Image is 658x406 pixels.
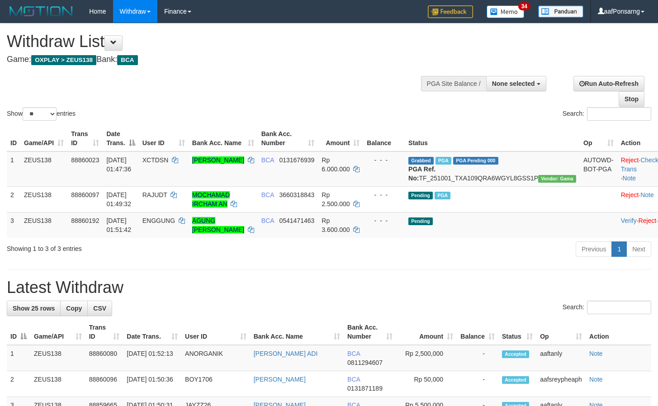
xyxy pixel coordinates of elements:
[576,241,612,257] a: Previous
[71,217,99,224] span: 88860192
[405,151,580,187] td: TF_251001_TXA109QRA6WGYL8GSS1P
[586,319,651,345] th: Action
[30,345,85,371] td: ZEUS138
[396,319,457,345] th: Amount: activate to sort column ascending
[181,345,250,371] td: ANORGANIK
[580,126,617,151] th: Op: activate to sort column ascending
[93,305,106,312] span: CSV
[279,191,314,198] span: Copy 3660318843 to clipboard
[318,126,363,151] th: Amount: activate to sort column ascending
[421,76,486,91] div: PGA Site Balance /
[457,371,498,397] td: -
[103,126,138,151] th: Date Trans.: activate to sort column descending
[587,301,651,314] input: Search:
[85,371,123,397] td: 88860096
[367,156,401,165] div: - - -
[7,5,76,18] img: MOTION_logo.png
[87,301,112,316] a: CSV
[538,175,576,183] span: Vendor URL: https://trx31.1velocity.biz
[347,359,383,366] span: Copy 0811294607 to clipboard
[261,217,274,224] span: BCA
[7,151,20,187] td: 1
[254,376,306,383] a: [PERSON_NAME]
[363,126,405,151] th: Balance
[536,319,586,345] th: Op: activate to sort column ascending
[142,191,167,198] span: RAJUDT
[192,191,230,208] a: MOCHAMAD IRCHAM AN
[428,5,473,18] img: Feedback.jpg
[20,186,67,212] td: ZEUS138
[408,157,434,165] span: Grabbed
[453,157,498,165] span: PGA Pending
[7,345,30,371] td: 1
[623,175,636,182] a: Note
[498,319,536,345] th: Status: activate to sort column ascending
[502,350,529,358] span: Accepted
[142,217,175,224] span: ENGGUNG
[621,156,639,164] a: Reject
[261,156,274,164] span: BCA
[587,107,651,121] input: Search:
[502,376,529,384] span: Accepted
[621,217,637,224] a: Verify
[192,217,244,233] a: AGUNG [PERSON_NAME]
[7,126,20,151] th: ID
[436,157,451,165] span: Marked by aaftanly
[66,305,82,312] span: Copy
[60,301,88,316] a: Copy
[347,376,360,383] span: BCA
[367,216,401,225] div: - - -
[322,191,350,208] span: Rp 2.500.000
[611,241,627,257] a: 1
[7,212,20,238] td: 3
[347,385,383,392] span: Copy 0131871189 to clipboard
[344,319,396,345] th: Bank Acc. Number: activate to sort column ascending
[279,217,314,224] span: Copy 0541471463 to clipboard
[626,241,651,257] a: Next
[405,126,580,151] th: Status
[106,191,131,208] span: [DATE] 01:49:32
[322,156,350,173] span: Rp 6.000.000
[71,156,99,164] span: 88860023
[536,371,586,397] td: aafsreypheaph
[20,212,67,238] td: ZEUS138
[189,126,258,151] th: Bank Acc. Name: activate to sort column ascending
[31,55,96,65] span: OXPLAY > ZEUS138
[639,217,657,224] a: Reject
[487,5,525,18] img: Button%20Memo.svg
[261,191,274,198] span: BCA
[621,191,639,198] a: Reject
[71,191,99,198] span: 88860097
[192,156,244,164] a: [PERSON_NAME]
[7,33,430,51] h1: Withdraw List
[123,319,181,345] th: Date Trans.: activate to sort column ascending
[254,350,318,357] a: [PERSON_NAME] ADI
[20,151,67,187] td: ZEUS138
[619,91,644,107] a: Stop
[20,126,67,151] th: Game/API: activate to sort column ascending
[457,345,498,371] td: -
[518,2,530,10] span: 34
[408,165,436,182] b: PGA Ref. No:
[580,151,617,187] td: AUTOWD-BOT-PGA
[396,371,457,397] td: Rp 50,000
[279,156,314,164] span: Copy 0131676939 to clipboard
[589,376,603,383] a: Note
[13,305,55,312] span: Show 25 rows
[123,371,181,397] td: [DATE] 01:50:36
[7,55,430,64] h4: Game: Bank:
[7,241,267,253] div: Showing 1 to 3 of 3 entries
[181,371,250,397] td: BOY1706
[396,345,457,371] td: Rp 2,500,000
[538,5,583,18] img: panduan.png
[563,107,651,121] label: Search:
[85,319,123,345] th: Trans ID: activate to sort column ascending
[23,107,57,121] select: Showentries
[123,345,181,371] td: [DATE] 01:52:13
[139,126,189,151] th: User ID: activate to sort column ascending
[435,192,450,199] span: Marked by aaftanly
[408,217,433,225] span: Pending
[117,55,137,65] span: BCA
[408,192,433,199] span: Pending
[67,126,103,151] th: Trans ID: activate to sort column ascending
